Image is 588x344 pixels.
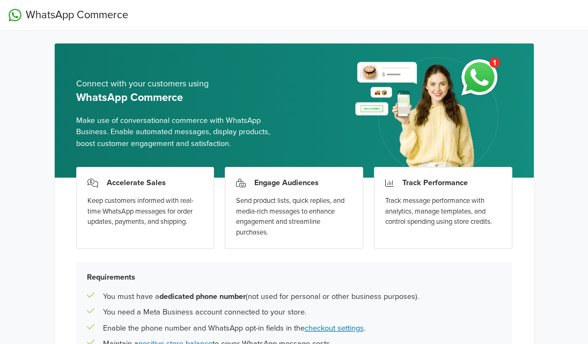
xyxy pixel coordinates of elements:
h3: Track Performance [402,178,468,187]
p: You must have a (not used for personal or other business purposes). [103,291,419,303]
h3: Accelerate Sales [107,178,166,187]
h3: Engage Audiences [254,178,319,187]
p: You need a Meta Business account connected to your store. [103,306,306,318]
img: WhatsApp [9,9,21,21]
h5: Connect with your customers using [76,79,286,89]
h5: WhatsApp Commerce [76,91,286,104]
div: Track message performance with analytics, manage templates, and control spending using store cred... [385,196,501,228]
div: Keep customers informed with real-time WhatsApp messages for order updates, payments, and shipping. [87,196,203,228]
img: whatsapp_setup_banner [346,51,512,178]
span: Make use of conversational commerce with WhatsApp Business. Enable automated messages, display pr... [76,115,286,150]
p: Enable the phone number and WhatsApp opt-in fields in the . [103,323,365,334]
h5: Requirements [87,273,502,282]
span: WhatsApp Commerce [26,7,128,23]
a: checkout settings [305,324,364,333]
b: dedicated phone number [159,292,246,301]
div: Send product lists, quick replies, and media-rich messages to enhance engagement and streamline p... [236,196,352,238]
